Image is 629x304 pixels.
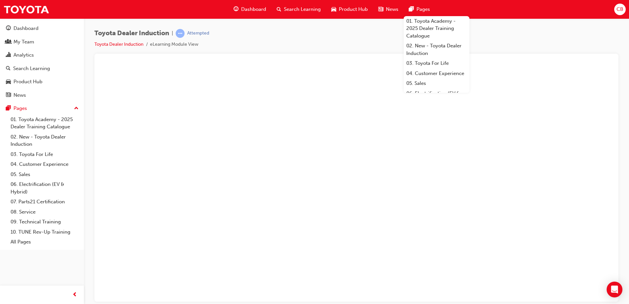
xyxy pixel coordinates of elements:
span: Toyota Dealer Induction [94,30,169,37]
img: Trak [3,2,49,17]
div: Search Learning [13,65,50,72]
div: Dashboard [13,25,38,32]
a: Analytics [3,49,81,61]
a: 03. Toyota For Life [404,58,469,68]
span: news-icon [378,5,383,13]
a: 09. Technical Training [8,217,81,227]
a: Dashboard [3,22,81,35]
a: My Team [3,36,81,48]
button: Pages [3,102,81,114]
span: News [386,6,398,13]
button: DashboardMy TeamAnalyticsSearch LearningProduct HubNews [3,21,81,102]
a: Search Learning [3,63,81,75]
a: 01. Toyota Academy - 2025 Dealer Training Catalogue [404,16,469,41]
span: guage-icon [234,5,239,13]
span: Search Learning [284,6,321,13]
li: eLearning Module View [150,41,198,48]
div: Open Intercom Messenger [607,282,622,297]
a: 08. Service [8,207,81,217]
span: Pages [416,6,430,13]
a: 06. Electrification (EV & Hybrid) [8,179,81,197]
span: | [172,30,173,37]
span: chart-icon [6,52,11,58]
div: My Team [13,38,34,46]
a: News [3,89,81,101]
a: news-iconNews [373,3,404,16]
span: Dashboard [241,6,266,13]
a: 05. Sales [8,169,81,180]
span: CB [616,6,623,13]
span: guage-icon [6,26,11,32]
button: CB [614,4,626,15]
span: pages-icon [409,5,414,13]
span: news-icon [6,92,11,98]
span: search-icon [6,66,11,72]
span: learningRecordVerb_ATTEMPT-icon [176,29,185,38]
a: search-iconSearch Learning [271,3,326,16]
a: car-iconProduct Hub [326,3,373,16]
span: pages-icon [6,106,11,112]
a: 03. Toyota For Life [8,149,81,160]
span: prev-icon [72,291,77,299]
span: search-icon [277,5,281,13]
a: 10. TUNE Rev-Up Training [8,227,81,237]
span: car-icon [331,5,336,13]
span: up-icon [74,104,79,113]
a: 04. Customer Experience [404,68,469,79]
span: Product Hub [339,6,368,13]
div: News [13,91,26,99]
a: 02. New - Toyota Dealer Induction [404,41,469,58]
a: 07. Parts21 Certification [8,197,81,207]
a: 06. Electrification (EV & Hybrid) [404,89,469,106]
a: All Pages [8,237,81,247]
a: 02. New - Toyota Dealer Induction [8,132,81,149]
a: pages-iconPages [404,3,435,16]
span: people-icon [6,39,11,45]
a: 04. Customer Experience [8,159,81,169]
div: Pages [13,105,27,112]
div: Analytics [13,51,34,59]
a: 01. Toyota Academy - 2025 Dealer Training Catalogue [8,114,81,132]
div: Product Hub [13,78,42,86]
a: guage-iconDashboard [228,3,271,16]
a: 05. Sales [404,78,469,89]
a: Toyota Dealer Induction [94,41,143,47]
span: car-icon [6,79,11,85]
div: Attempted [187,30,209,37]
a: Product Hub [3,76,81,88]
